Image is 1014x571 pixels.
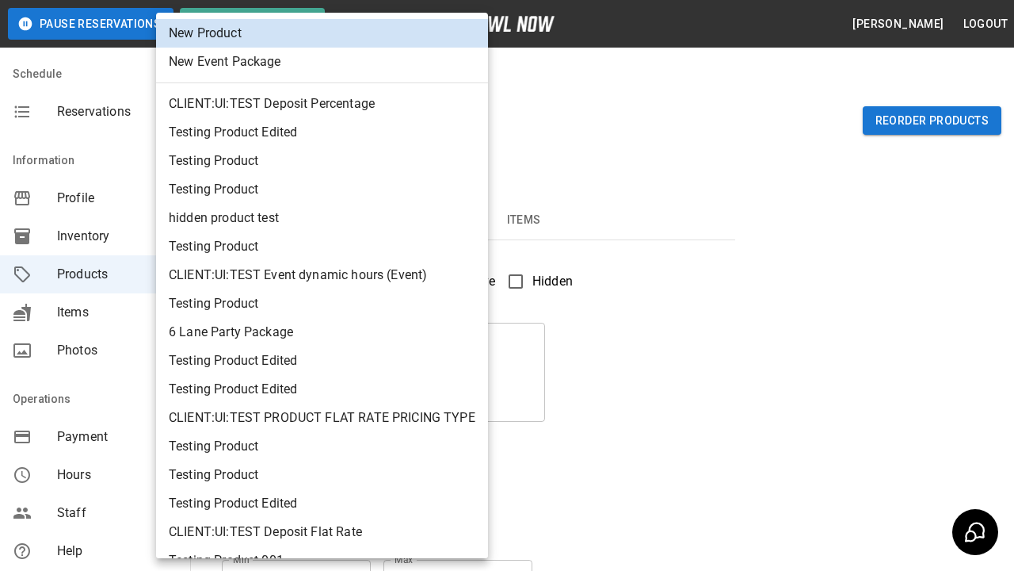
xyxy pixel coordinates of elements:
li: hidden product test [156,204,488,232]
li: New Event Package [156,48,488,76]
li: 6 Lane Party Package [156,318,488,347]
li: Testing Product Edited [156,118,488,147]
li: CLIENT:UI:TEST Deposit Flat Rate [156,518,488,546]
li: Testing Product [156,147,488,175]
li: CLIENT:UI:TEST Deposit Percentage [156,90,488,118]
li: New Product [156,19,488,48]
li: Testing Product [156,289,488,318]
li: CLIENT:UI:TEST PRODUCT FLAT RATE PRICING TYPE [156,404,488,432]
li: Testing Product [156,175,488,204]
li: Testing Product [156,461,488,489]
li: Testing Product [156,232,488,261]
li: Testing Product Edited [156,375,488,404]
li: Testing Product [156,432,488,461]
li: Testing Product Edited [156,489,488,518]
li: CLIENT:UI:TEST Event dynamic hours (Event) [156,261,488,289]
li: Testing Product Edited [156,347,488,375]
